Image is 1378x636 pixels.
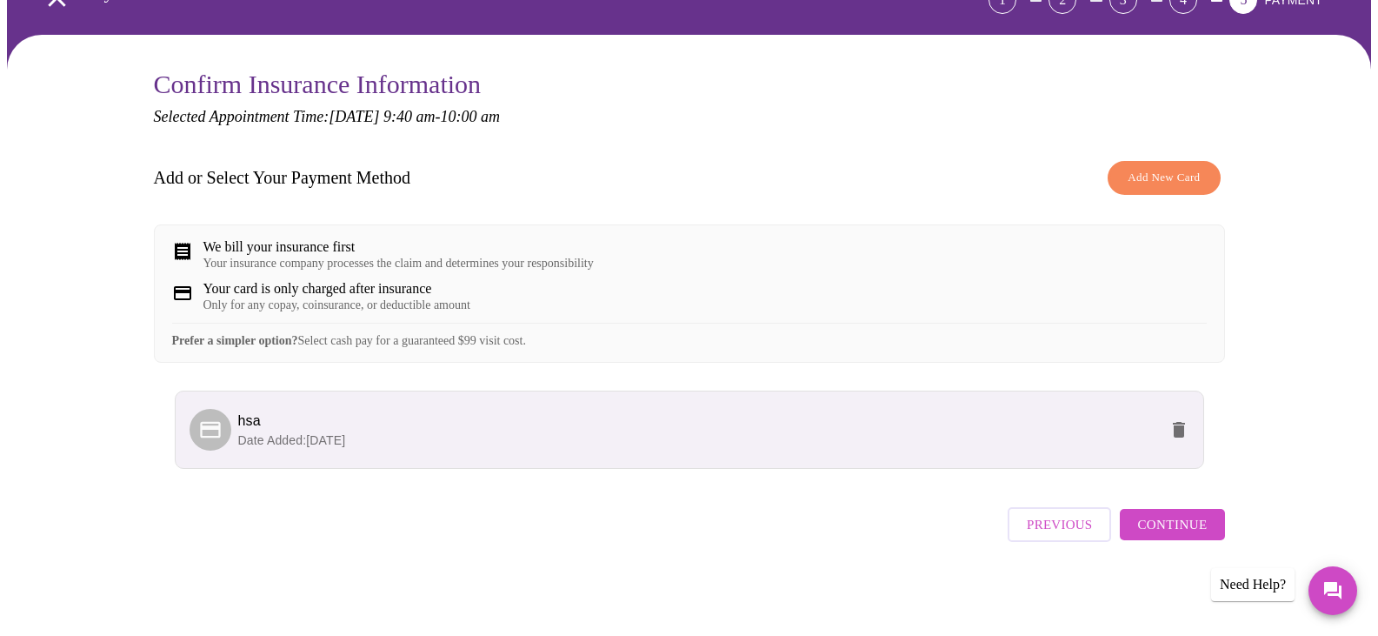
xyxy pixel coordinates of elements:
div: Only for any copay, coinsurance, or deductible amount [203,298,470,312]
h3: Confirm Insurance Information [154,70,1225,99]
span: Previous [1027,513,1092,536]
button: Continue [1120,509,1224,540]
span: Date Added: [DATE] [238,433,346,447]
span: Add New Card [1128,168,1200,188]
button: delete [1158,409,1200,451]
div: Your card is only charged after insurance [203,281,470,297]
strong: Prefer a simpler option? [172,334,298,347]
span: Continue [1137,513,1207,536]
div: Select cash pay for a guaranteed $99 visit cost. [172,323,1207,348]
div: We bill your insurance first [203,239,594,255]
em: Selected Appointment Time: [DATE] 9:40 am - 10:00 am [154,108,500,125]
div: Need Help? [1211,568,1295,601]
div: Your insurance company processes the claim and determines your responsibility [203,257,594,271]
span: hsa [238,413,261,428]
button: Messages [1308,566,1357,615]
button: Previous [1008,507,1111,542]
h3: Add or Select Your Payment Method [154,168,411,188]
button: Add New Card [1108,161,1220,195]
